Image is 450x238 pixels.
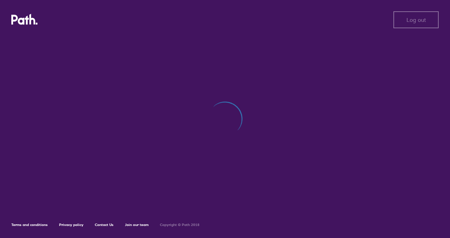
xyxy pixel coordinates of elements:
a: Terms and conditions [11,222,48,227]
button: Log out [393,11,439,28]
a: Join our team [125,222,149,227]
span: Log out [406,17,426,23]
a: Privacy policy [59,222,83,227]
a: Contact Us [95,222,114,227]
h6: Copyright © Path 2018 [160,223,200,227]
